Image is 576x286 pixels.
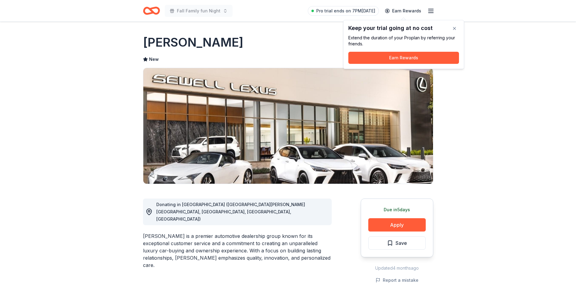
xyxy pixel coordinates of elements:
[368,236,426,250] button: Save
[143,232,332,269] div: [PERSON_NAME] is a premier automotive dealership group known for its exceptional customer service...
[149,56,159,63] span: New
[395,239,407,247] span: Save
[368,218,426,232] button: Apply
[316,7,375,15] span: Pro trial ends on 7PM[DATE]
[308,6,379,16] a: Pro trial ends on 7PM[DATE]
[348,52,459,64] button: Earn Rewards
[143,4,160,18] a: Home
[156,202,305,222] span: Donating in [GEOGRAPHIC_DATA] ([GEOGRAPHIC_DATA][PERSON_NAME][GEOGRAPHIC_DATA], [GEOGRAPHIC_DATA]...
[368,206,426,213] div: Due in 5 days
[348,35,459,47] div: Extend the duration of your Pro plan by referring your friends.
[143,68,433,184] img: Image for Sewell
[376,277,418,284] button: Report a mistake
[361,265,433,272] div: Updated 4 months ago
[348,25,459,31] div: Keep your trial going at no cost
[143,34,243,51] h1: [PERSON_NAME]
[177,7,220,15] span: Fall Family fun Night
[165,5,233,17] button: Fall Family fun Night
[381,5,425,16] a: Earn Rewards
